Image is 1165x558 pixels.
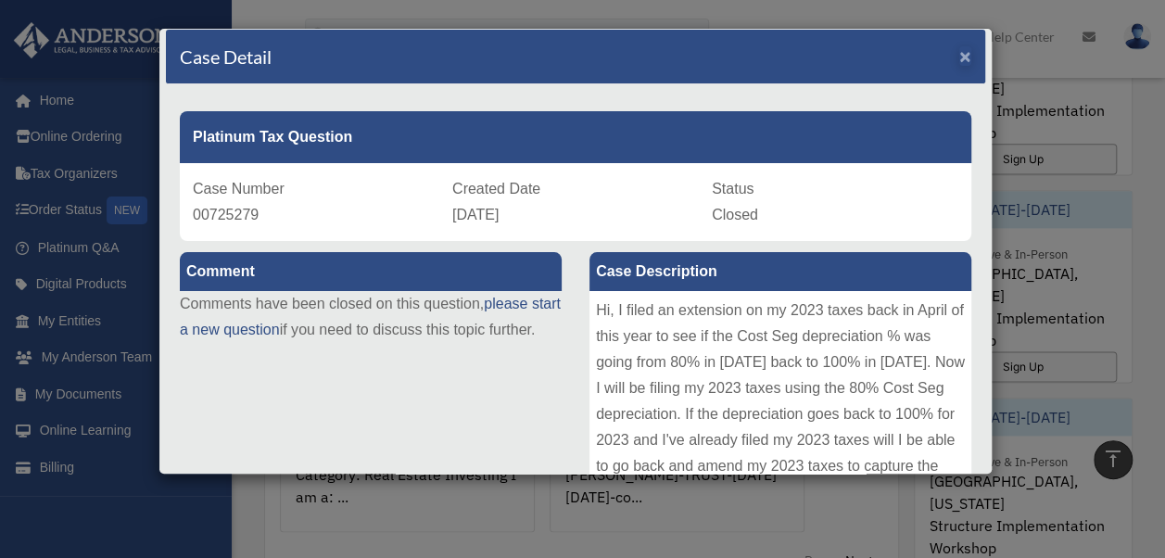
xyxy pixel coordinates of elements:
[180,111,971,163] div: Platinum Tax Question
[959,45,971,67] span: ×
[959,46,971,66] button: Close
[452,181,540,197] span: Created Date
[193,207,259,222] span: 00725279
[180,252,562,291] label: Comment
[180,296,561,337] a: please start a new question
[452,207,499,222] span: [DATE]
[180,44,272,70] h4: Case Detail
[712,207,758,222] span: Closed
[589,252,971,291] label: Case Description
[180,291,562,343] p: Comments have been closed on this question, if you need to discuss this topic further.
[193,181,285,197] span: Case Number
[712,181,753,197] span: Status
